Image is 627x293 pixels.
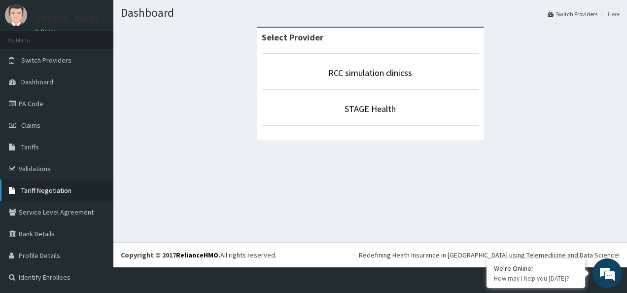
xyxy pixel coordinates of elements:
span: Claims [21,121,40,130]
span: Dashboard [21,77,53,86]
a: Online [35,28,58,35]
div: Minimize live chat window [162,5,185,29]
div: Redefining Heath Insurance in [GEOGRAPHIC_DATA] using Telemedicine and Data Science! [359,250,620,260]
img: d_794563401_company_1708531726252_794563401 [18,49,40,74]
span: Tariff Negotiation [21,186,71,195]
p: [PERSON_NAME] [35,14,99,23]
span: Tariffs [21,143,39,151]
span: We're online! [57,85,136,185]
footer: All rights reserved. [113,242,627,267]
textarea: Type your message and hit 'Enter' [5,191,188,226]
a: Switch Providers [548,10,597,18]
li: Here [598,10,620,18]
div: Chat with us now [51,55,166,68]
strong: Copyright © 2017 . [121,251,220,259]
p: How may I help you today? [494,274,578,283]
h1: Dashboard [121,6,620,19]
a: RelianceHMO [176,251,218,259]
strong: Select Provider [262,32,323,43]
a: STAGE Health [345,103,396,114]
a: RCC simulation clinicss [328,67,412,78]
div: We're Online! [494,264,578,273]
span: Switch Providers [21,56,71,65]
img: User Image [5,4,27,26]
